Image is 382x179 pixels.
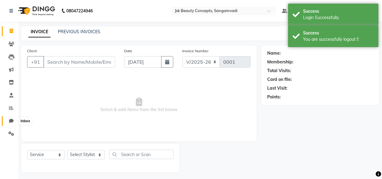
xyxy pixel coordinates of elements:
[267,59,293,65] div: Membership:
[15,2,57,19] img: logo
[109,150,174,159] input: Search or Scan
[28,27,51,37] a: INVOICE
[58,29,100,34] a: PREVIOUS INVOICES
[267,68,291,74] div: Total Visits:
[27,48,37,54] label: Client
[267,94,281,100] div: Points:
[267,85,287,91] div: Last Visit:
[303,14,374,21] div: Login Successfully.
[303,30,374,36] div: Success
[182,48,208,54] label: Invoice Number
[43,56,115,68] input: Search by Name/Mobile/Email/Code
[303,8,374,14] div: Success
[19,117,32,125] div: Inbox
[303,36,374,43] div: You are successfully logout !!
[267,76,292,83] div: Card on file:
[267,50,281,56] div: Name:
[27,56,44,68] button: +91
[27,75,251,135] span: Select & add items from the list below
[124,48,132,54] label: Date
[66,2,93,19] b: 08047224946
